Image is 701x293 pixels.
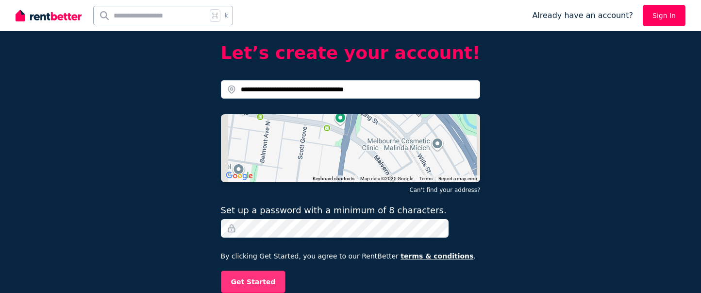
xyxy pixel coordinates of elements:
[438,176,477,181] a: Report a map error
[223,170,255,182] a: Click to see this area on Google Maps
[224,12,228,19] span: k
[401,252,473,260] a: terms & conditions
[221,204,447,217] label: Set up a password with a minimum of 8 characters.
[221,43,481,63] h2: Let’s create your account!
[360,176,413,181] span: Map data ©2025 Google
[221,251,481,261] p: By clicking Get Started, you agree to our RentBetter .
[409,186,480,194] button: Can't find your address?
[223,170,255,182] img: Google
[313,175,354,182] button: Keyboard shortcuts
[16,8,82,23] img: RentBetter
[643,5,685,26] a: Sign In
[532,10,633,21] span: Already have an account?
[221,271,286,293] button: Get Started
[419,176,433,181] a: Terms (opens in new tab)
